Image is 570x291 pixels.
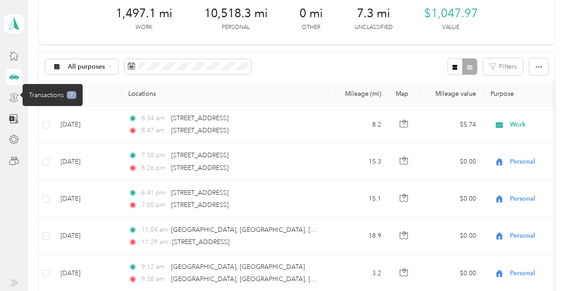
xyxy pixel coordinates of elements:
p: Value [442,23,459,32]
span: 1,497.1 mi [116,6,173,21]
span: $1,047.97 [424,6,478,21]
td: $0.00 [420,181,483,218]
span: 9:12 am [141,262,167,272]
p: Unclassified [355,23,392,32]
span: [GEOGRAPHIC_DATA], [GEOGRAPHIC_DATA], [GEOGRAPHIC_DATA] [171,275,374,283]
th: Mileage value [420,81,483,106]
span: 8:26 pm [141,163,167,173]
span: 7.3 mi [357,6,390,21]
th: Map [388,81,420,106]
td: $0.00 [420,218,483,255]
span: 8:34 am [141,113,167,123]
span: 8:47 am [141,126,167,136]
span: [STREET_ADDRESS] [171,151,229,159]
th: Locations [121,81,329,106]
span: Transactions [29,90,64,99]
span: 10,518.3 mi [204,6,268,21]
td: 15.3 [329,143,388,180]
span: 0 mi [299,6,323,21]
span: [STREET_ADDRESS] [172,238,229,246]
p: Other [302,23,320,32]
button: Filters [483,58,523,75]
span: 11:04 am [141,225,167,235]
span: [GEOGRAPHIC_DATA], [GEOGRAPHIC_DATA], [GEOGRAPHIC_DATA] [171,226,374,234]
td: 15.1 [329,181,388,218]
iframe: Everlance-gr Chat Button Frame [519,240,570,291]
span: [STREET_ADDRESS] [171,164,229,172]
th: Mileage (mi) [329,81,388,106]
td: [DATE] [53,218,121,255]
span: [STREET_ADDRESS] [171,114,229,122]
span: All purposes [68,64,105,70]
span: 6:41 pm [141,188,167,198]
span: 7:50 pm [141,150,167,160]
td: [DATE] [53,143,121,180]
td: $5.74 [420,106,483,143]
span: [STREET_ADDRESS] [171,127,229,134]
th: Date [53,81,121,106]
span: 7 [67,91,76,99]
td: 8.2 [329,106,388,143]
span: 9:38 am [141,274,167,284]
td: [DATE] [53,181,121,218]
span: [STREET_ADDRESS] [171,201,229,209]
td: 18.9 [329,218,388,255]
span: [STREET_ADDRESS] [171,189,229,197]
td: $0.00 [420,143,483,180]
p: Personal [222,23,250,32]
span: 7:00 pm [141,200,167,210]
td: [DATE] [53,106,121,143]
span: 11:29 am [141,237,168,247]
p: Work [135,23,152,32]
span: [GEOGRAPHIC_DATA], [GEOGRAPHIC_DATA] [171,263,305,271]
